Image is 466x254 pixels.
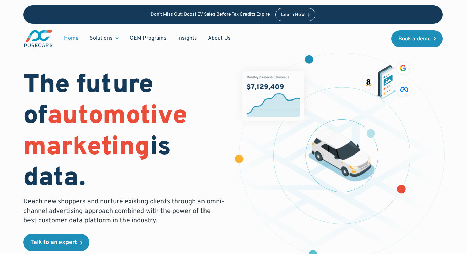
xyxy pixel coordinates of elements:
[242,71,304,120] img: chart showing monthly dealership revenue of $7m
[172,32,202,45] a: Insights
[84,32,124,45] div: Solutions
[90,35,113,42] div: Solutions
[275,8,316,21] a: Learn How
[23,29,53,48] img: purecars logo
[281,13,305,17] div: Learn How
[30,240,77,246] div: Talk to an expert
[360,60,413,99] img: ads on social media and advertising partners
[202,32,236,45] a: About Us
[151,12,270,18] p: Don’t Miss Out: Boost EV Sales Before Tax Credits Expire
[23,234,89,251] a: Talk to an expert
[308,129,375,181] img: illustration of a vehicle
[23,29,53,48] a: main
[391,30,443,47] a: Book a demo
[398,36,431,42] div: Book a demo
[124,32,172,45] a: OEM Programs
[23,197,225,225] p: Reach new shoppers and nurture existing clients through an omni-channel advertising approach comb...
[59,32,84,45] a: Home
[23,100,187,164] span: automotive marketing
[23,70,225,194] h1: The future of is data.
